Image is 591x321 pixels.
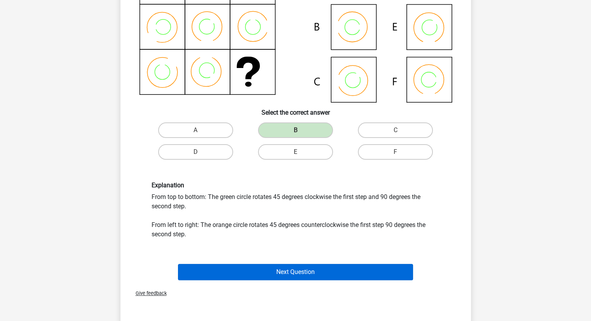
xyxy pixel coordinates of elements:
label: C [358,122,433,138]
button: Next Question [178,264,413,280]
span: Give feedback [129,290,167,296]
label: A [158,122,233,138]
div: From top to bottom: The green circle rotates 45 degrees clockwise the first step and 90 degrees t... [146,181,446,239]
h6: Select the correct answer [133,103,459,116]
label: E [258,144,333,160]
label: D [158,144,233,160]
label: F [358,144,433,160]
label: B [258,122,333,138]
h6: Explanation [152,181,440,189]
